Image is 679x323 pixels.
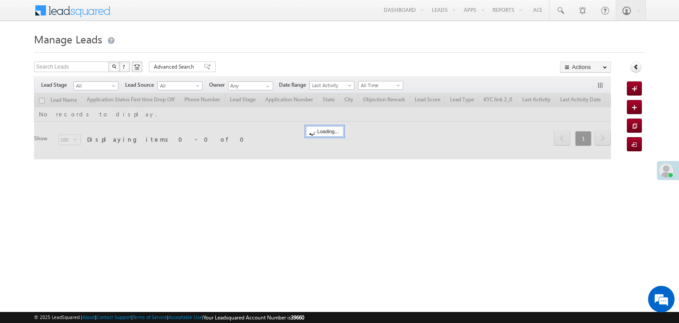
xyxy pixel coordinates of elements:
a: All [73,81,118,90]
span: ? [122,63,126,70]
span: All [158,82,200,90]
a: Terms of Service [133,314,167,320]
a: Acceptable Use [168,314,202,320]
a: Show All Items [261,82,272,91]
span: Your Leadsquared Account Number is [203,314,304,321]
span: All Time [359,81,401,89]
a: Last Activity [309,81,355,90]
div: Loading... [306,126,343,137]
span: 39660 [291,314,304,321]
a: All Time [358,81,403,90]
button: ? [119,62,130,72]
span: All [74,82,116,90]
span: Owner [209,81,228,89]
span: Manage Leads [34,32,102,46]
span: Lead Source [125,81,157,89]
input: Type to Search [228,81,273,90]
a: About [82,314,95,320]
a: Contact Support [96,314,131,320]
span: © 2025 LeadSquared | | | | | [34,313,304,322]
button: Actions [560,62,611,73]
img: Search [112,64,116,69]
span: Date Range [279,81,309,89]
a: All [157,81,202,90]
span: Lead Stage [41,81,73,89]
span: Advanced Search [154,63,197,71]
span: Last Activity [310,81,352,89]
